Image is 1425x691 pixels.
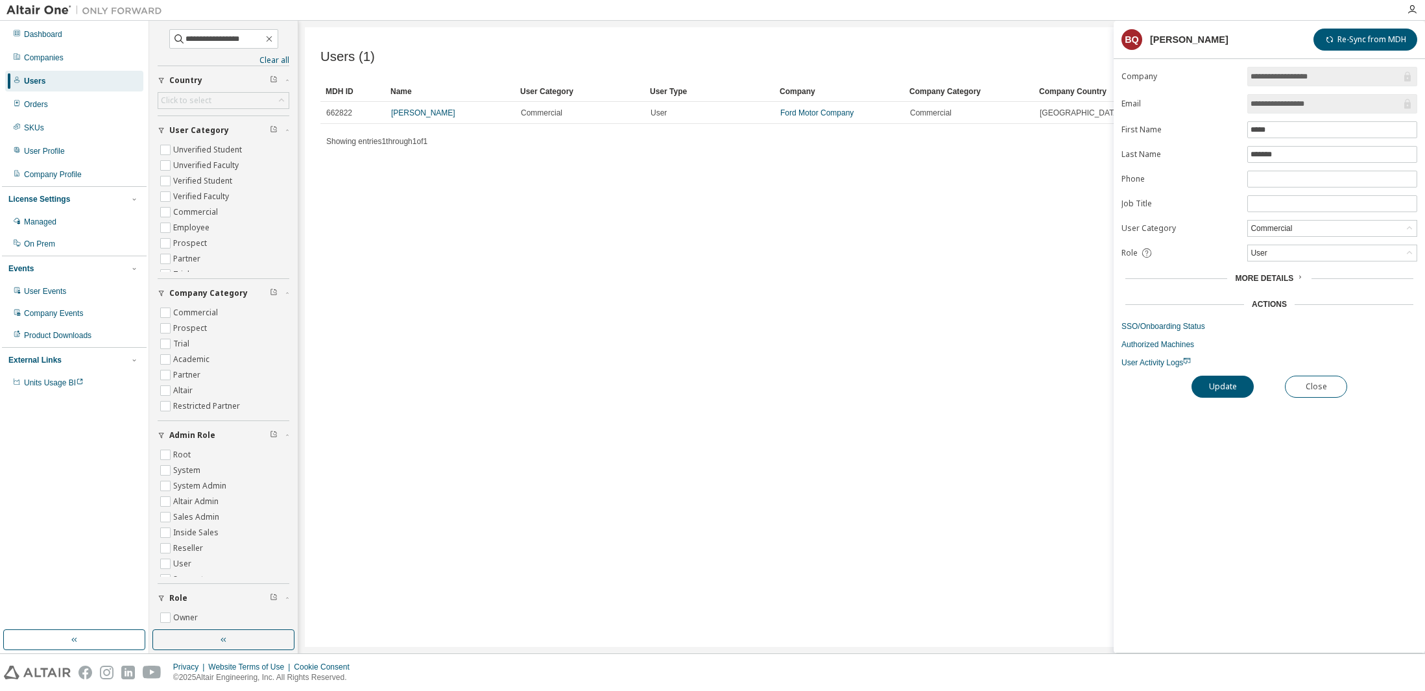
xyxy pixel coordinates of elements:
img: youtube.svg [143,666,162,679]
div: Name [390,81,510,102]
div: On Prem [24,239,55,249]
div: User Events [24,286,66,297]
span: More Details [1235,274,1293,283]
label: Admin [173,625,200,641]
label: Commercial [173,204,221,220]
label: Unverified Student [173,142,245,158]
label: Altair [173,383,195,398]
span: Commercial [910,108,952,118]
label: Root [173,447,193,463]
button: Re-Sync from MDH [1313,29,1417,51]
div: Click to select [158,93,289,108]
span: Admin Role [169,430,215,441]
img: linkedin.svg [121,666,135,679]
div: Company [780,81,899,102]
label: User Category [1121,223,1239,234]
p: © 2025 Altair Engineering, Inc. All Rights Reserved. [173,672,357,683]
label: Email [1121,99,1239,109]
div: MDH ID [326,81,380,102]
div: User Type [650,81,769,102]
button: Role [158,584,289,612]
div: SKUs [24,123,44,133]
label: Company [1121,71,1239,82]
label: Support [173,572,206,587]
span: Company Category [169,288,248,298]
span: User Activity Logs [1121,358,1191,367]
label: System [173,463,203,478]
img: instagram.svg [100,666,114,679]
a: Ford Motor Company [780,108,854,117]
label: Owner [173,610,200,625]
div: Company Country [1039,81,1158,102]
a: Authorized Machines [1121,339,1417,350]
span: Showing entries 1 through 1 of 1 [326,137,427,146]
label: Employee [173,220,212,236]
span: [GEOGRAPHIC_DATA] [1040,108,1121,118]
span: Role [1121,248,1138,258]
label: Verified Student [173,173,235,189]
span: Users (1) [320,49,375,64]
label: Academic [173,352,212,367]
div: Commercial [1249,221,1294,236]
div: Company Profile [24,169,82,180]
label: Prospect [173,321,210,336]
span: Units Usage BI [24,378,84,387]
span: Role [169,593,187,603]
label: Verified Faculty [173,189,232,204]
label: Inside Sales [173,525,221,540]
div: Commercial [1248,221,1417,236]
label: Trial [173,336,192,352]
div: Actions [1252,299,1287,309]
span: Clear filter [270,593,278,603]
label: Partner [173,251,203,267]
label: Reseller [173,540,206,556]
div: Privacy [173,662,208,672]
label: Phone [1121,174,1239,184]
div: User Profile [24,146,65,156]
span: Clear filter [270,75,278,86]
label: Last Name [1121,149,1239,160]
div: Events [8,263,34,274]
a: [PERSON_NAME] [391,108,455,117]
label: Restricted Partner [173,398,243,414]
span: Clear filter [270,125,278,136]
label: Commercial [173,305,221,321]
div: User [1248,245,1417,261]
div: Company Category [909,81,1029,102]
label: Unverified Faculty [173,158,241,173]
span: Clear filter [270,430,278,441]
label: Altair Admin [173,494,221,509]
label: Sales Admin [173,509,222,525]
label: Trial [173,267,192,282]
div: BQ [1121,29,1142,50]
div: User [1249,246,1269,260]
label: Partner [173,367,203,383]
div: Managed [24,217,56,227]
div: Website Terms of Use [208,662,294,672]
button: Close [1285,376,1347,398]
button: Admin Role [158,421,289,450]
label: System Admin [173,478,229,494]
span: Commercial [521,108,562,118]
div: Cookie Consent [294,662,357,672]
div: Company Events [24,308,83,319]
span: User Category [169,125,229,136]
div: [PERSON_NAME] [1150,34,1228,45]
label: Job Title [1121,199,1239,209]
button: User Category [158,116,289,145]
span: User [651,108,667,118]
a: SSO/Onboarding Status [1121,321,1417,332]
div: License Settings [8,194,70,204]
img: Altair One [6,4,169,17]
label: User [173,556,194,572]
button: Company Category [158,279,289,308]
a: Clear all [158,55,289,66]
label: First Name [1121,125,1239,135]
span: Country [169,75,202,86]
span: 662822 [326,108,352,118]
img: altair_logo.svg [4,666,71,679]
button: Update [1191,376,1254,398]
div: Product Downloads [24,330,91,341]
div: Dashboard [24,29,62,40]
div: Companies [24,53,64,63]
